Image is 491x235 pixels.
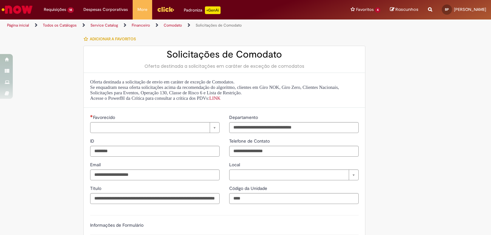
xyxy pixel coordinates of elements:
[90,115,93,117] span: Necessários
[90,169,220,180] input: Email
[229,169,359,180] a: Limpar campo Local
[229,122,359,133] input: Departamento
[90,49,359,60] h2: Solicitações de Comodato
[90,138,96,144] span: ID
[5,20,323,31] ul: Trilhas de página
[445,7,449,12] span: BP
[83,6,128,13] span: Despesas Corporativas
[83,32,139,46] button: Adicionar a Favoritos
[90,162,102,168] span: Email
[390,7,418,13] a: Rascunhos
[90,122,220,133] a: Limpar campo Favorecido
[90,23,118,28] a: Service Catalog
[67,7,74,13] span: 14
[90,36,136,42] span: Adicionar a Favoritos
[229,193,359,204] input: Código da Unidade
[7,23,29,28] a: Página inicial
[90,222,144,228] label: Informações de Formulário
[93,114,116,120] span: Necessários - Favorecido
[1,3,34,16] img: ServiceNow
[90,63,359,69] div: Oferta destinada a solicitações em caráter de exceção de comodatos
[229,162,241,168] span: Local
[229,185,269,191] span: Código da Unidade
[43,23,77,28] a: Todos os Catálogos
[90,193,220,204] input: Título
[395,6,418,12] span: Rascunhos
[157,4,174,14] img: click_logo_yellow_360x200.png
[90,79,339,101] span: Oferta destinada a solicitação de envio em caráter de exceção de Comodatos. Se enquadram nessa of...
[90,146,220,157] input: ID
[196,23,242,28] a: Solicitações de Comodato
[229,114,259,120] span: Departamento
[375,7,380,13] span: 4
[205,6,221,14] p: +GenAi
[44,6,66,13] span: Requisições
[229,146,359,157] input: Telefone de Contato
[137,6,147,13] span: More
[184,6,221,14] div: Padroniza
[132,23,150,28] a: Financeiro
[90,185,103,191] span: Título
[229,138,271,144] span: Telefone de Contato
[454,7,486,12] span: [PERSON_NAME]
[209,96,221,101] a: LINK
[356,6,374,13] span: Favoritos
[164,23,182,28] a: Comodato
